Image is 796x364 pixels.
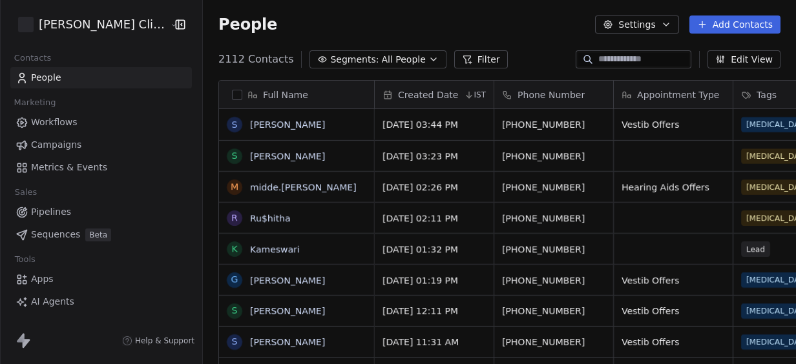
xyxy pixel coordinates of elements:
[231,211,238,225] div: R
[474,90,487,100] span: IST
[10,201,192,223] a: Pipelines
[10,224,192,245] a: SequencesBeta
[31,116,78,129] span: Workflows
[398,88,458,101] span: Created Date
[614,81,733,108] div: Appointment Type
[454,50,508,68] button: Filter
[382,53,426,66] span: All People
[622,336,725,349] span: Vestib Offers
[622,305,725,318] span: Vestib Offers
[31,295,74,308] span: AI Agents
[232,149,238,163] div: S
[757,88,777,101] span: Tags
[9,183,43,202] span: Sales
[502,305,605,318] span: [PHONE_NUMBER]
[135,336,194,346] span: Help & Support
[31,138,81,152] span: Campaigns
[31,228,80,241] span: Sequences
[232,242,238,256] div: K
[502,212,605,225] span: [PHONE_NUMBER]
[31,161,107,174] span: Metrics & Events
[122,336,194,346] a: Help & Support
[39,16,167,33] span: [PERSON_NAME] Clinic External
[219,81,374,108] div: Full Name
[218,52,293,67] span: 2112 Contacts
[250,337,325,347] a: [PERSON_NAME]
[250,306,325,316] a: [PERSON_NAME]
[502,150,605,163] span: [PHONE_NUMBER]
[250,182,357,192] a: midde.[PERSON_NAME]
[31,71,61,85] span: People
[8,48,57,68] span: Contacts
[382,274,486,287] span: [DATE] 01:19 PM
[622,274,725,287] span: Vestib Offers
[263,88,308,101] span: Full Name
[10,112,192,133] a: Workflows
[741,241,770,257] span: Lead
[232,335,238,349] div: S
[595,15,678,34] button: Settings
[231,273,238,287] div: G
[250,244,300,254] a: Kameswari
[8,93,61,112] span: Marketing
[250,151,325,161] a: [PERSON_NAME]
[10,67,192,88] a: People
[382,243,486,256] span: [DATE] 01:32 PM
[622,181,725,194] span: Hearing Aids Offers
[375,81,494,108] div: Created DateIST
[9,250,41,269] span: Tools
[689,15,780,34] button: Add Contacts
[10,291,192,312] a: AI Agents
[502,336,605,349] span: [PHONE_NUMBER]
[232,304,238,318] div: S
[250,119,325,130] a: [PERSON_NAME]
[250,275,325,285] a: [PERSON_NAME]
[494,81,613,108] div: Phone Number
[232,118,238,132] div: S
[382,118,486,131] span: [DATE] 03:44 PM
[502,274,605,287] span: [PHONE_NUMBER]
[518,88,585,101] span: Phone Number
[502,118,605,131] span: [PHONE_NUMBER]
[622,118,725,131] span: Vestib Offers
[382,212,486,225] span: [DATE] 02:11 PM
[502,243,605,256] span: [PHONE_NUMBER]
[707,50,780,68] button: Edit View
[10,268,192,290] a: Apps
[330,53,379,66] span: Segments:
[382,305,486,318] span: [DATE] 12:11 PM
[502,181,605,194] span: [PHONE_NUMBER]
[10,134,192,156] a: Campaigns
[231,180,238,194] div: m
[85,228,111,241] span: Beta
[382,336,486,349] span: [DATE] 11:31 AM
[218,15,277,34] span: People
[382,150,486,163] span: [DATE] 03:23 PM
[31,205,71,219] span: Pipelines
[10,157,192,178] a: Metrics & Events
[637,88,719,101] span: Appointment Type
[31,272,54,286] span: Apps
[16,14,160,35] button: [PERSON_NAME] Clinic External
[382,181,486,194] span: [DATE] 02:26 PM
[250,213,291,223] a: Ru$hitha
